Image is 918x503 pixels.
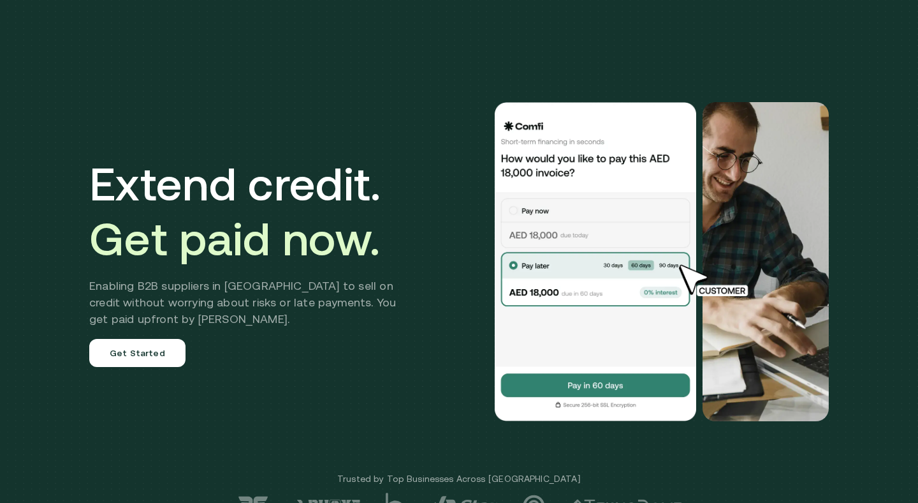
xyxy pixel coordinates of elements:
img: Would you like to pay this AED 18,000.00 invoice? [703,102,829,421]
img: cursor [669,263,762,299]
span: Get paid now. [89,213,380,265]
a: Get Started [89,339,186,367]
h1: Extend credit. [89,156,415,266]
h2: Enabling B2B suppliers in [GEOGRAPHIC_DATA] to sell on credit without worrying about risks or lat... [89,278,415,327]
img: Would you like to pay this AED 18,000.00 invoice? [493,102,697,421]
